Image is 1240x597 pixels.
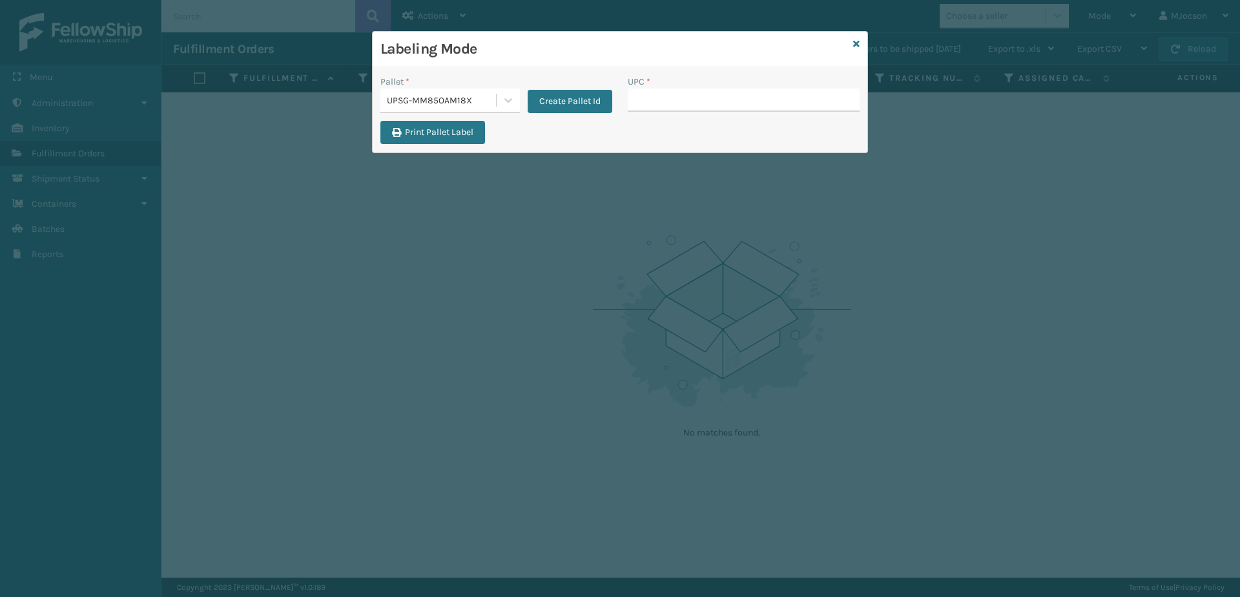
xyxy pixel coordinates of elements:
[387,94,497,107] div: UPSG-MM85OAM18X
[528,90,612,113] button: Create Pallet Id
[380,121,485,144] button: Print Pallet Label
[380,75,409,89] label: Pallet
[628,75,650,89] label: UPC
[380,39,848,59] h3: Labeling Mode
